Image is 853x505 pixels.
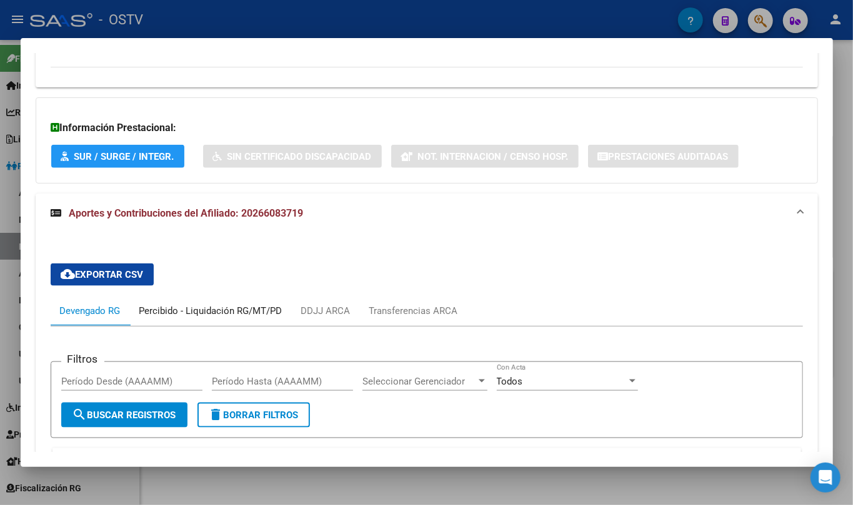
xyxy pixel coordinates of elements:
datatable-header-cell: | [234,448,246,503]
div: v 4.0.25 [35,20,61,30]
mat-icon: delete [209,407,224,422]
div: Dominio [66,74,96,82]
datatable-header-cell: Deuda Aporte [584,448,646,503]
span: Not. Internacion / Censo Hosp. [418,151,569,162]
div: Transferencias ARCA [369,304,458,318]
button: Not. Internacion / Censo Hosp. [391,145,579,168]
datatable-header-cell: DJ Aporte Total [646,448,709,503]
img: tab_keywords_by_traffic_grey.svg [133,72,143,82]
div: Dominio: [DOMAIN_NAME] [32,32,140,42]
span: Seleccionar Gerenciador [362,376,476,387]
datatable-header-cell: Deuda Contr. [784,448,846,503]
datatable-header-cell: Acta Fisca. [246,448,302,503]
button: Exportar CSV [51,263,154,286]
datatable-header-cell: Tot. Trf. Bruto [509,448,571,503]
mat-icon: search [72,407,87,422]
img: tab_domain_overview_orange.svg [52,72,62,82]
div: Open Intercom Messenger [811,463,841,493]
datatable-header-cell: Deuda [171,448,234,503]
span: Todos [497,376,523,387]
span: Aportes y Contribuciones del Afiliado: 20266083719 [69,207,304,219]
span: Exportar CSV [61,269,144,280]
span: Sin Certificado Discapacidad [227,151,372,162]
button: Buscar Registros [61,403,187,428]
mat-icon: cloud_download [61,267,76,282]
mat-expansion-panel-header: Aportes y Contribuciones del Afiliado: 20266083719 [36,194,818,233]
button: Sin Certificado Discapacidad [203,145,382,168]
span: Prestaciones Auditadas [609,151,729,162]
h3: Filtros [61,352,104,366]
div: Percibido - Liquidación RG/MT/PD [139,304,282,318]
div: Palabras clave [147,74,199,82]
h3: Información Prestacional: [51,120,802,135]
div: DDJJ ARCA [301,304,351,318]
datatable-header-cell: | [302,448,315,503]
datatable-header-cell: | [571,448,584,503]
span: SUR / SURGE / INTEGR. [74,151,174,162]
img: logo_orange.svg [20,20,30,30]
button: Prestaciones Auditadas [588,145,739,168]
button: Borrar Filtros [197,403,310,428]
datatable-header-cell: DJ Total [446,448,509,503]
span: Buscar Registros [72,409,176,421]
datatable-header-cell: Transferido Aporte [709,448,771,503]
div: Devengado RG [60,304,121,318]
datatable-header-cell: CUIT [102,448,171,503]
datatable-header-cell: | [771,448,784,503]
img: website_grey.svg [20,32,30,42]
datatable-header-cell: Período [52,448,102,503]
datatable-header-cell: Dif DDJJ y Trf. [384,448,446,503]
span: Borrar Filtros [209,409,299,421]
datatable-header-cell: Deuda Bruta x ARCA [315,448,384,503]
button: SUR / SURGE / INTEGR. [51,145,184,168]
